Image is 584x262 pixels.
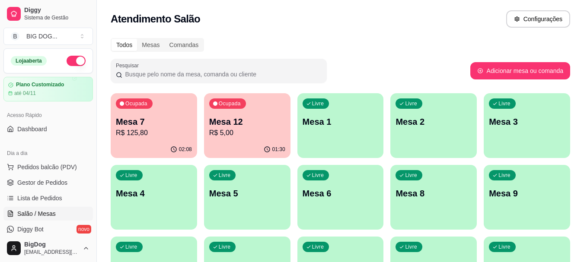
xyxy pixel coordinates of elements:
p: 02:08 [179,146,192,153]
span: Pedidos balcão (PDV) [17,163,77,171]
p: Mesa 8 [396,187,472,199]
p: 01:30 [272,146,285,153]
p: Ocupada [125,100,147,107]
div: Dia a dia [3,146,93,160]
div: Loja aberta [11,56,47,66]
p: Mesa 9 [489,187,565,199]
div: Mesas [137,39,164,51]
p: Mesa 3 [489,116,565,128]
div: BIG DOG ... [26,32,57,41]
button: LivreMesa 2 [390,93,477,158]
a: DiggySistema de Gestão [3,3,93,24]
div: Todos [112,39,137,51]
p: Livre [498,100,511,107]
button: Adicionar mesa ou comanda [470,62,570,79]
button: Select a team [3,28,93,45]
p: Livre [405,243,417,250]
div: Comandas [165,39,204,51]
a: Salão / Mesas [3,207,93,221]
button: LivreMesa 3 [484,93,570,158]
button: LivreMesa 6 [297,165,384,230]
span: Dashboard [17,125,47,133]
a: Lista de Pedidos [3,191,93,205]
a: Dashboard [3,122,93,136]
span: Gestor de Pedidos [17,178,67,187]
p: Ocupada [219,100,241,107]
h2: Atendimento Salão [111,12,200,26]
label: Pesquisar [116,62,142,69]
p: Mesa 5 [209,187,285,199]
p: Mesa 1 [303,116,379,128]
span: [EMAIL_ADDRESS][DOMAIN_NAME] [24,249,79,256]
p: Mesa 4 [116,187,192,199]
p: Livre [498,243,511,250]
button: Alterar Status [67,56,86,66]
p: Livre [312,243,324,250]
p: Livre [219,172,231,179]
button: BigDog[EMAIL_ADDRESS][DOMAIN_NAME] [3,238,93,259]
p: Mesa 6 [303,187,379,199]
span: Lista de Pedidos [17,194,62,202]
div: Acesso Rápido [3,108,93,122]
button: LivreMesa 1 [297,93,384,158]
span: Diggy [24,6,89,14]
button: LivreMesa 4 [111,165,197,230]
button: OcupadaMesa 7R$ 125,8002:08 [111,93,197,158]
span: BigDog [24,241,79,249]
article: até 04/11 [14,90,36,97]
p: R$ 125,80 [116,128,192,138]
p: Livre [405,172,417,179]
p: Mesa 2 [396,116,472,128]
p: Livre [405,100,417,107]
a: Diggy Botnovo [3,222,93,236]
input: Pesquisar [122,70,322,79]
p: Livre [312,172,324,179]
p: Livre [125,172,137,179]
button: LivreMesa 8 [390,165,477,230]
button: Configurações [506,10,570,28]
button: LivreMesa 9 [484,165,570,230]
span: Diggy Bot [17,225,44,234]
button: OcupadaMesa 12R$ 5,0001:30 [204,93,290,158]
span: Sistema de Gestão [24,14,89,21]
p: Livre [125,243,137,250]
p: Livre [219,243,231,250]
p: R$ 5,00 [209,128,285,138]
a: Plano Customizadoaté 04/11 [3,77,93,101]
p: Mesa 12 [209,116,285,128]
p: Livre [498,172,511,179]
span: Salão / Mesas [17,209,56,218]
button: Pedidos balcão (PDV) [3,160,93,174]
button: LivreMesa 5 [204,165,290,230]
p: Livre [312,100,324,107]
article: Plano Customizado [16,82,64,88]
p: Mesa 7 [116,116,192,128]
span: B [11,32,19,41]
a: Gestor de Pedidos [3,176,93,189]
